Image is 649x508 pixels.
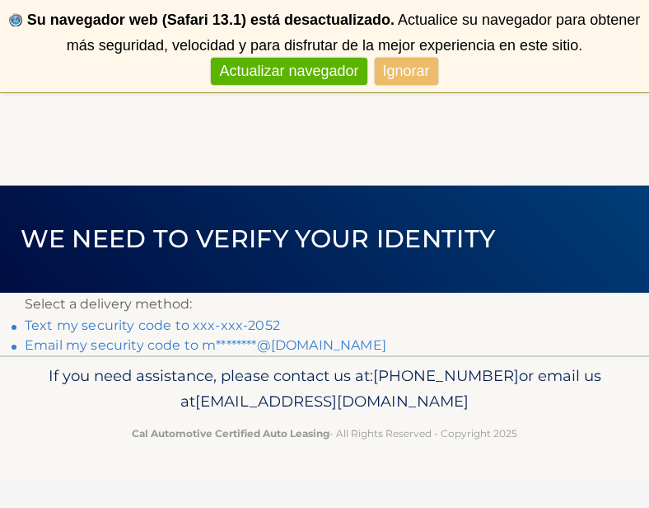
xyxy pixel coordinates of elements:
[375,58,438,85] a: Ignorar
[373,366,519,385] span: [PHONE_NUMBER]
[25,337,386,353] a: Email my security code to m********@[DOMAIN_NAME]
[132,427,329,440] strong: Cal Automotive Certified Auto Leasing
[21,223,496,254] span: We need to verify your identity
[211,58,367,85] a: Actualizar navegador
[25,293,624,316] p: Select a delivery method:
[25,363,624,416] p: If you need assistance, please contact us at: or email us at
[27,12,395,28] b: Su navegador web (Safari 13.1) está desactualizado.
[67,12,640,54] span: Actualice su navegador para obtener más seguridad, velocidad y para disfrutar de la mejor experie...
[25,317,280,333] a: Text my security code to xxx-xxx-2052
[25,425,624,442] p: - All Rights Reserved - Copyright 2025
[195,392,469,411] span: [EMAIL_ADDRESS][DOMAIN_NAME]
